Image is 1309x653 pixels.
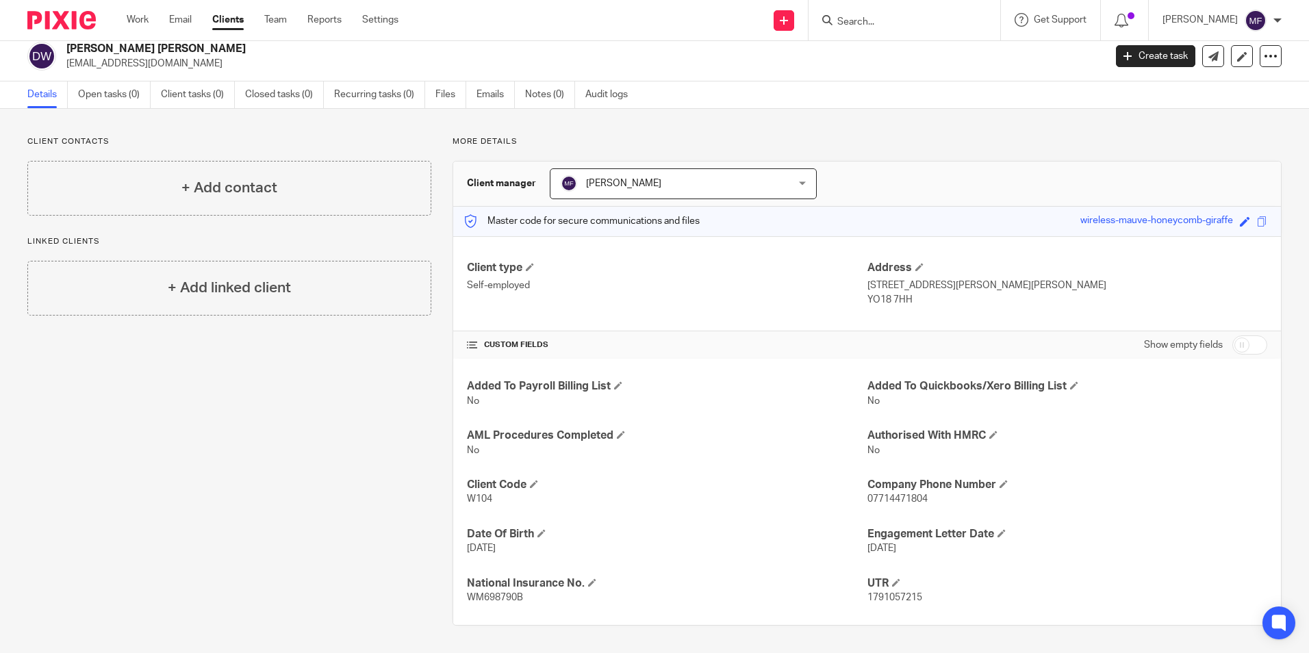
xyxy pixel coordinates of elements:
[867,279,1267,292] p: [STREET_ADDRESS][PERSON_NAME][PERSON_NAME]
[27,136,431,147] p: Client contacts
[1034,15,1086,25] span: Get Support
[66,57,1095,71] p: [EMAIL_ADDRESS][DOMAIN_NAME]
[334,81,425,108] a: Recurring tasks (0)
[467,279,867,292] p: Self-employed
[1162,13,1238,27] p: [PERSON_NAME]
[66,42,889,56] h2: [PERSON_NAME] [PERSON_NAME]
[264,13,287,27] a: Team
[467,177,536,190] h3: Client manager
[585,81,638,108] a: Audit logs
[867,576,1267,591] h4: UTR
[181,177,277,199] h4: + Add contact
[169,13,192,27] a: Email
[1080,214,1233,229] div: wireless-mauve-honeycomb-giraffe
[467,428,867,443] h4: AML Procedures Completed
[586,179,661,188] span: [PERSON_NAME]
[27,42,56,71] img: svg%3E
[27,81,68,108] a: Details
[453,136,1282,147] p: More details
[867,446,880,455] span: No
[867,293,1267,307] p: YO18 7HH
[467,261,867,275] h4: Client type
[467,593,523,602] span: WM698790B
[78,81,151,108] a: Open tasks (0)
[212,13,244,27] a: Clients
[467,446,479,455] span: No
[867,527,1267,541] h4: Engagement Letter Date
[1245,10,1267,31] img: svg%3E
[867,428,1267,443] h4: Authorised With HMRC
[867,478,1267,492] h4: Company Phone Number
[127,13,149,27] a: Work
[435,81,466,108] a: Files
[867,396,880,406] span: No
[467,527,867,541] h4: Date Of Birth
[467,543,496,553] span: [DATE]
[362,13,398,27] a: Settings
[836,16,959,29] input: Search
[867,543,896,553] span: [DATE]
[1144,338,1223,352] label: Show empty fields
[245,81,324,108] a: Closed tasks (0)
[27,11,96,29] img: Pixie
[27,236,431,247] p: Linked clients
[463,214,700,228] p: Master code for secure communications and files
[476,81,515,108] a: Emails
[307,13,342,27] a: Reports
[867,494,928,504] span: 07714471804
[525,81,575,108] a: Notes (0)
[867,593,922,602] span: 1791057215
[561,175,577,192] img: svg%3E
[467,379,867,394] h4: Added To Payroll Billing List
[467,340,867,350] h4: CUSTOM FIELDS
[867,261,1267,275] h4: Address
[1116,45,1195,67] a: Create task
[467,396,479,406] span: No
[867,379,1267,394] h4: Added To Quickbooks/Xero Billing List
[467,576,867,591] h4: National Insurance No.
[168,277,291,298] h4: + Add linked client
[467,478,867,492] h4: Client Code
[161,81,235,108] a: Client tasks (0)
[467,494,492,504] span: W104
